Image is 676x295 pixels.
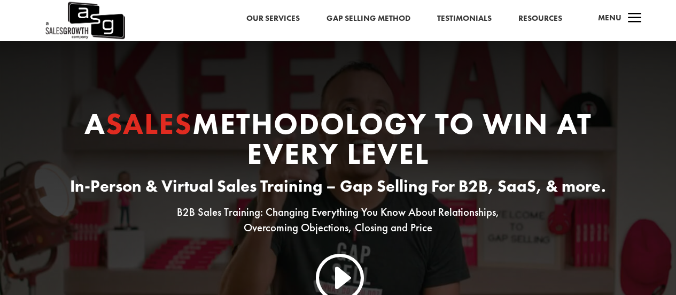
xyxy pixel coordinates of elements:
a: Gap Selling Method [327,12,410,26]
a: Testimonials [437,12,492,26]
h3: In-Person & Virtual Sales Training – Gap Selling For B2B, SaaS, & more. [68,174,609,205]
p: B2B Sales Training: Changing Everything You Know About Relationships, Overcoming Objections, Clos... [68,205,609,236]
span: a [624,8,646,29]
a: Resources [518,12,562,26]
span: Sales [106,104,192,143]
a: Our Services [246,12,300,26]
h1: A Methodology to Win At Every Level [68,109,609,174]
span: Menu [598,12,621,23]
